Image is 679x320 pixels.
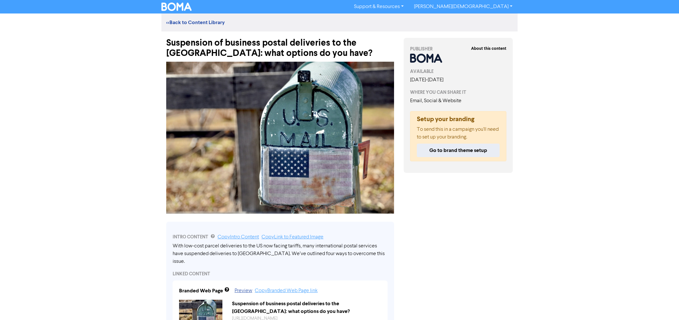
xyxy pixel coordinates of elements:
a: Copy Branded Web Page link [255,288,318,293]
button: Go to brand theme setup [417,144,500,157]
a: Copy Link to Featured Image [262,235,323,240]
div: Suspension of business postal deliveries to the [GEOGRAPHIC_DATA]: what options do you have? [166,31,394,58]
div: AVAILABLE [410,68,506,75]
div: LINKED CONTENT [173,271,388,277]
div: Email, Social & Website [410,97,506,105]
strong: About this content [471,46,506,51]
a: Preview [235,288,252,293]
a: Support & Resources [349,2,409,12]
iframe: Chat Widget [647,289,679,320]
div: Suspension of business postal deliveries to the [GEOGRAPHIC_DATA]: what options do you have? [227,300,386,315]
img: BOMA Logo [161,3,192,11]
div: INTRO CONTENT [173,233,388,241]
div: [DATE] - [DATE] [410,76,506,84]
a: <<Back to Content Library [166,19,225,26]
a: [PERSON_NAME][DEMOGRAPHIC_DATA] [409,2,518,12]
div: With low-cost parcel deliveries to the US now facing tariffs, many international postal services ... [173,242,388,265]
div: PUBLISHER [410,46,506,52]
div: Branded Web Page [179,287,223,295]
h5: Setup your branding [417,115,500,123]
p: To send this in a campaign you'll need to set up your branding. [417,126,500,141]
div: WHERE YOU CAN SHARE IT [410,89,506,96]
a: Copy Intro Content [218,235,259,240]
